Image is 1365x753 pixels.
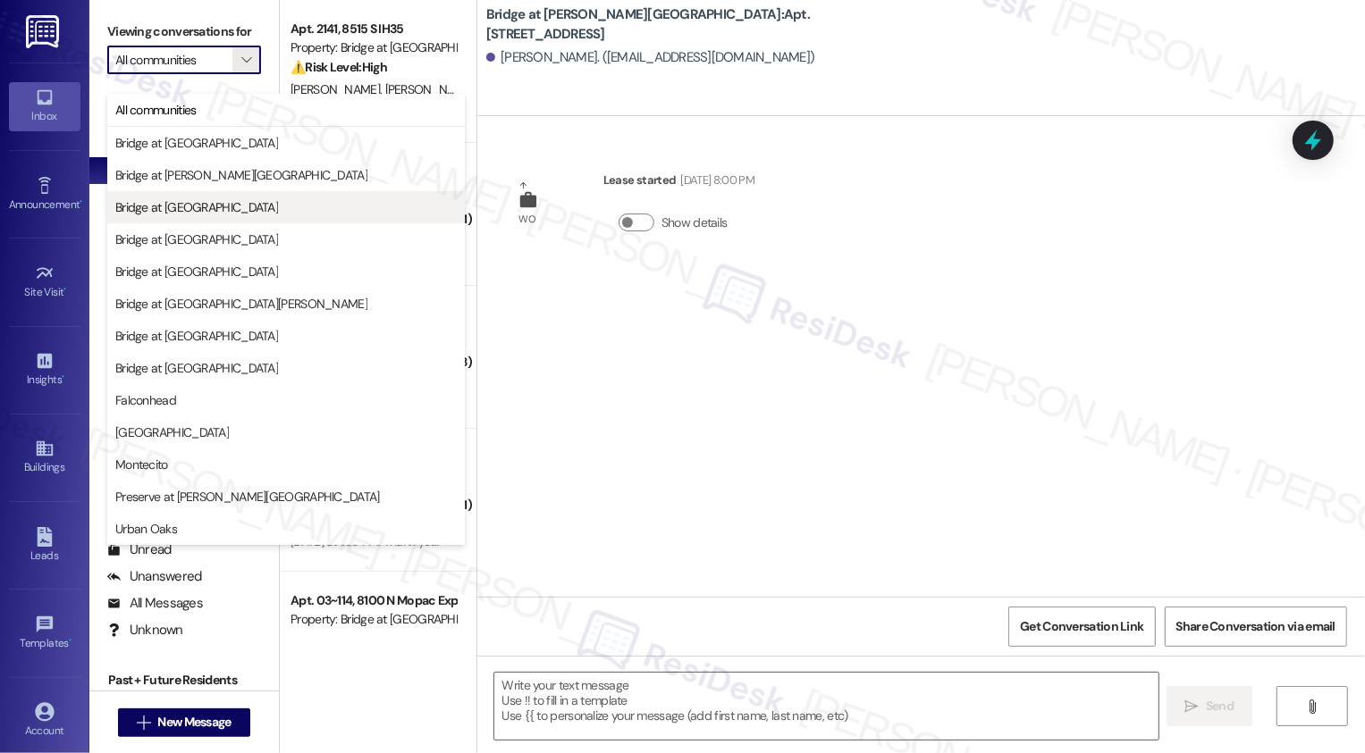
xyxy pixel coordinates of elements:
[9,82,80,130] a: Inbox
[115,488,380,506] span: Preserve at [PERSON_NAME][GEOGRAPHIC_DATA]
[291,533,440,549] div: [DATE] at 1:38 PM: Thank you!
[137,715,150,730] i: 
[89,345,279,364] div: Prospects
[26,15,63,48] img: ResiDesk Logo
[115,359,278,377] span: Bridge at [GEOGRAPHIC_DATA]
[115,198,278,216] span: Bridge at [GEOGRAPHIC_DATA]
[291,20,456,38] div: Apt. 2141, 8515 S IH35
[107,540,172,559] div: Unread
[1167,686,1253,726] button: Send
[661,213,728,232] label: Show details
[1176,617,1336,636] span: Share Conversation via email
[241,53,251,67] i: 
[9,433,80,481] a: Buildings
[89,671,279,690] div: Past + Future Residents
[9,522,80,570] a: Leads
[9,609,80,657] a: Templates •
[115,134,278,152] span: Bridge at [GEOGRAPHIC_DATA]
[107,567,202,586] div: Unanswered
[107,621,183,640] div: Unknown
[115,295,367,313] span: Bridge at [GEOGRAPHIC_DATA][PERSON_NAME]
[115,456,168,473] span: Montecito
[518,210,535,229] div: WO
[1008,607,1155,647] button: Get Conversation Link
[64,283,67,296] span: •
[118,708,250,737] button: New Message
[486,5,844,44] b: Bridge at [PERSON_NAME][GEOGRAPHIC_DATA]: Apt. [STREET_ADDRESS]
[291,38,456,57] div: Property: Bridge at [GEOGRAPHIC_DATA]
[1165,607,1347,647] button: Share Conversation via email
[115,101,197,119] span: All communities
[9,697,80,745] a: Account
[291,59,387,75] strong: ⚠️ Risk Level: High
[603,171,754,196] div: Lease started
[69,634,72,647] span: •
[115,520,177,538] span: Urban Oaks
[291,591,456,610] div: Apt. 03~114, 8100 N Mopac Expwy
[89,507,279,526] div: Residents
[107,594,203,613] div: All Messages
[9,346,80,394] a: Insights •
[1306,699,1319,714] i: 
[62,371,64,383] span: •
[9,258,80,306] a: Site Visit •
[676,171,754,189] div: [DATE] 8:00 PM
[486,48,815,67] div: [PERSON_NAME]. ([EMAIL_ADDRESS][DOMAIN_NAME])
[115,327,278,345] span: Bridge at [GEOGRAPHIC_DATA]
[115,423,229,441] span: [GEOGRAPHIC_DATA]
[384,81,474,97] span: [PERSON_NAME]
[115,46,232,74] input: All communities
[1185,699,1199,714] i: 
[1206,697,1234,715] span: Send
[291,81,385,97] span: [PERSON_NAME]
[89,101,279,120] div: Prospects + Residents
[115,230,278,248] span: Bridge at [GEOGRAPHIC_DATA]
[115,263,278,280] span: Bridge at [GEOGRAPHIC_DATA]
[115,391,176,409] span: Falconhead
[80,196,82,208] span: •
[1020,617,1143,636] span: Get Conversation Link
[291,610,456,629] div: Property: Bridge at [GEOGRAPHIC_DATA]
[157,713,231,732] span: New Message
[107,18,261,46] label: Viewing conversations for
[115,166,367,184] span: Bridge at [PERSON_NAME][GEOGRAPHIC_DATA]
